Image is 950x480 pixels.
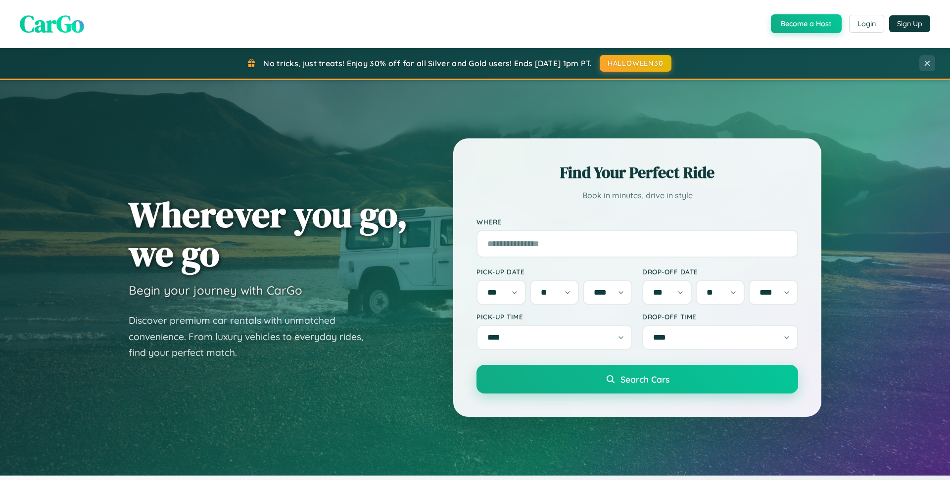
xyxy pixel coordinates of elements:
[129,283,302,298] h3: Begin your journey with CarGo
[771,14,842,33] button: Become a Host
[476,365,798,393] button: Search Cars
[476,162,798,183] h2: Find Your Perfect Ride
[889,15,930,32] button: Sign Up
[476,312,632,321] label: Pick-up Time
[642,312,798,321] label: Drop-off Time
[476,218,798,226] label: Where
[620,374,669,385] span: Search Cars
[129,195,408,273] h1: Wherever you go, we go
[476,267,632,276] label: Pick-up Date
[476,188,798,203] p: Book in minutes, drive in style
[600,55,671,72] button: HALLOWEEN30
[263,58,592,68] span: No tricks, just treats! Enjoy 30% off for all Silver and Gold users! Ends [DATE] 1pm PT.
[849,15,884,33] button: Login
[20,7,84,40] span: CarGo
[129,312,376,361] p: Discover premium car rentals with unmatched convenience. From luxury vehicles to everyday rides, ...
[642,267,798,276] label: Drop-off Date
